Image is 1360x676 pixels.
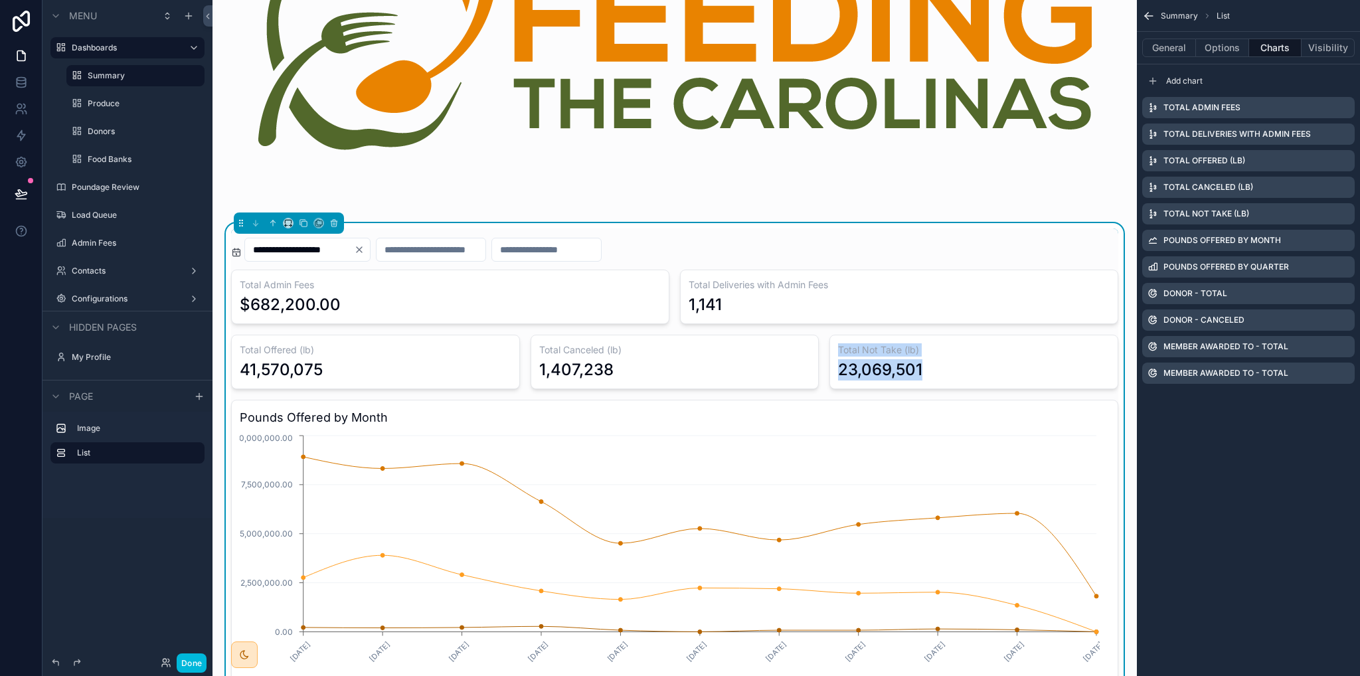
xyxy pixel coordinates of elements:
label: Summary [88,70,197,81]
label: Total Not Take (lb) [1163,209,1249,219]
button: Clear [354,244,370,255]
text: [DATE] [1002,639,1026,663]
span: Add chart [1166,76,1203,86]
div: 41,570,075 [240,359,323,380]
text: [DATE] [685,639,709,663]
label: Total Admin Fees [1163,102,1240,113]
text: [DATE] [368,639,392,663]
button: Options [1196,39,1249,57]
text: [DATE] [606,639,630,663]
tspan: 10,000,000.00 [236,433,293,443]
label: Member Awarded To - Total [1163,341,1288,352]
text: [DATE] [526,639,550,663]
h3: Total Canceled (lb) [539,343,811,357]
text: [DATE] [764,639,788,663]
label: Load Queue [72,210,197,220]
text: [DATE] [1081,639,1105,663]
text: [DATE] [288,639,312,663]
div: 23,069,501 [838,359,922,380]
label: Contacts [72,266,178,276]
label: Configurations [72,294,178,304]
h3: Total Not Take (lb) [838,343,1110,357]
text: [DATE] [843,639,867,663]
tspan: 0.00 [275,627,293,637]
button: Charts [1249,39,1302,57]
span: List [1217,11,1230,21]
span: Menu [69,9,97,23]
text: [DATE] [447,639,471,663]
label: Image [77,423,194,434]
label: Total Offered (lb) [1163,155,1245,166]
label: List [77,448,194,458]
label: Total Deliveries with Admin Fees [1163,129,1311,139]
h3: Total Offered (lb) [240,343,511,357]
tspan: 5,000,000.00 [240,529,293,539]
div: scrollable content [42,412,212,477]
button: Visibility [1302,39,1355,57]
tspan: 7,500,000.00 [241,479,293,489]
text: [DATE] [923,639,947,663]
label: Member Awarded To - Total [1163,368,1288,379]
label: Food Banks [88,154,197,165]
div: 1,407,238 [539,359,614,380]
h3: Total Deliveries with Admin Fees [689,278,1110,292]
button: Done [177,653,207,673]
tspan: 2,500,000.00 [240,578,293,588]
label: Donors [88,126,197,137]
span: Hidden pages [69,321,137,334]
h3: Total Admin Fees [240,278,661,292]
label: Poundage Review [72,182,197,193]
div: $682,200.00 [240,294,341,315]
h3: Pounds Offered by Month [240,408,1110,427]
div: 1,141 [689,294,722,315]
span: Page [69,390,93,403]
label: Dashboards [72,42,178,53]
span: Summary [1161,11,1198,21]
label: Pounds Offered by Month [1163,235,1281,246]
label: Donor - Canceled [1163,315,1244,325]
label: Donor - Total [1163,288,1227,299]
button: General [1142,39,1196,57]
label: Admin Fees [72,238,197,248]
label: Pounds Offered by Quarter [1163,262,1289,272]
label: My Profile [72,352,197,363]
label: Produce [88,98,197,109]
label: Total Canceled (lb) [1163,182,1253,193]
